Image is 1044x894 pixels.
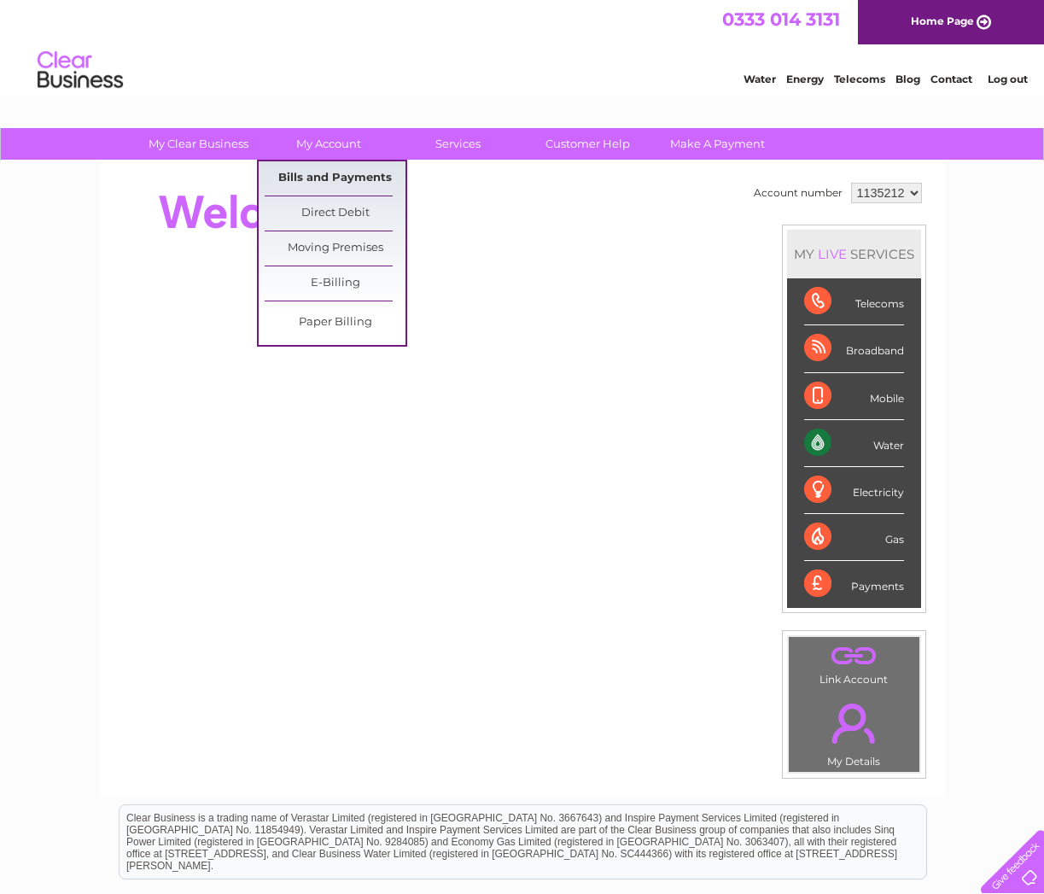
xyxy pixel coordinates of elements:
td: Account number [749,178,847,207]
a: . [793,641,915,671]
div: Mobile [804,373,904,420]
div: MY SERVICES [787,230,921,278]
a: Log out [988,73,1028,85]
a: 0333 014 3131 [722,9,840,30]
td: My Details [788,689,920,773]
a: Paper Billing [265,306,405,340]
a: Services [388,128,528,160]
div: Gas [804,514,904,561]
a: Direct Debit [265,196,405,231]
div: LIVE [814,246,850,262]
a: E-Billing [265,266,405,301]
a: My Account [258,128,399,160]
a: Energy [786,73,824,85]
a: . [793,693,915,753]
a: Moving Premises [265,231,405,266]
a: Bills and Payments [265,161,405,196]
a: Blog [895,73,920,85]
a: Water [744,73,776,85]
div: Clear Business is a trading name of Verastar Limited (registered in [GEOGRAPHIC_DATA] No. 3667643... [120,9,926,83]
a: Contact [930,73,972,85]
div: Telecoms [804,278,904,325]
div: Payments [804,561,904,607]
a: Telecoms [834,73,885,85]
a: My Clear Business [128,128,269,160]
div: Electricity [804,467,904,514]
a: Customer Help [517,128,658,160]
div: Water [804,420,904,467]
a: Make A Payment [647,128,788,160]
td: Link Account [788,636,920,690]
img: logo.png [37,44,124,96]
div: Broadband [804,325,904,372]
